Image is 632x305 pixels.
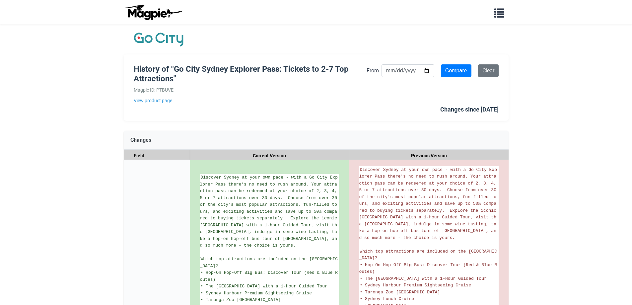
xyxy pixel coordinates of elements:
div: Magpie ID: PTBUVE [134,86,367,94]
div: Previous Version [349,150,509,162]
div: Current Version [190,150,349,162]
a: Clear [478,64,499,77]
span: • Sydney Lunch Cruise [360,296,414,301]
span: • Taronga Zoo [GEOGRAPHIC_DATA] [201,297,281,302]
span: • Sydney Harbour Premium Sightseeing Cruise [201,291,312,296]
span: • Taronga Zoo [GEOGRAPHIC_DATA] [360,290,440,295]
div: Changes [124,131,509,150]
img: logo-ab69f6fb50320c5b225c76a69d11143b.png [124,4,183,20]
span: • Hop-On Hop-Off Big Bus: Discover Tour (Red & Blue Routes) [200,270,338,282]
a: View product page [134,97,367,104]
span: Which top attractions are included on the [GEOGRAPHIC_DATA]? [200,257,338,268]
span: • Hop-On Hop-Off Big Bus: Discover Tour (Red & Blue Routes) [359,263,497,274]
div: Field [124,150,190,162]
h1: History of "Go City Sydney Explorer Pass: Tickets to 2-7 Top Attractions" [134,64,367,84]
img: Company Logo [134,31,183,48]
span: • The [GEOGRAPHIC_DATA] with a 1-Hour Guided Tour [201,284,327,289]
span: • The [GEOGRAPHIC_DATA] with a 1-Hour Guided Tour [360,276,487,281]
span: Discover Sydney at your own pace - with a Go City Explorer Pass there's no need to rush around. Y... [359,167,499,240]
label: From [367,66,379,75]
div: Changes since [DATE] [440,105,499,114]
span: Discover Sydney at your own pace - with a Go City Explorer Pass there's no need to rush around. Y... [200,175,340,248]
span: • Sydney Harbour Premium Sightseeing Cruise [360,283,471,288]
span: Which top attractions are included on the [GEOGRAPHIC_DATA]? [359,249,497,261]
input: Compare [441,64,471,77]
